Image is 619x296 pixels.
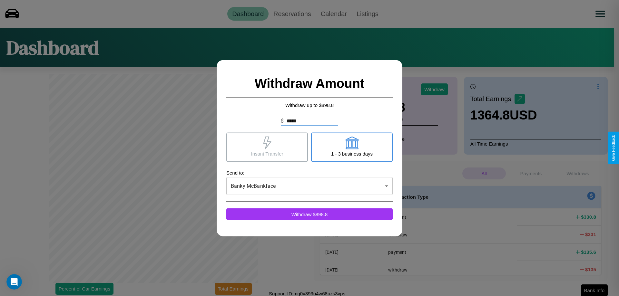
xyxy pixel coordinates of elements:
[331,149,373,158] p: 1 - 3 business days
[281,117,284,125] p: $
[226,177,393,195] div: Banky McBankface
[6,274,22,290] iframe: Intercom live chat
[226,70,393,97] h2: Withdraw Amount
[251,149,283,158] p: Insant Transfer
[611,135,616,161] div: Give Feedback
[226,208,393,220] button: Withdraw $898.8
[226,100,393,109] p: Withdraw up to $ 898.8
[226,168,393,177] p: Send to:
